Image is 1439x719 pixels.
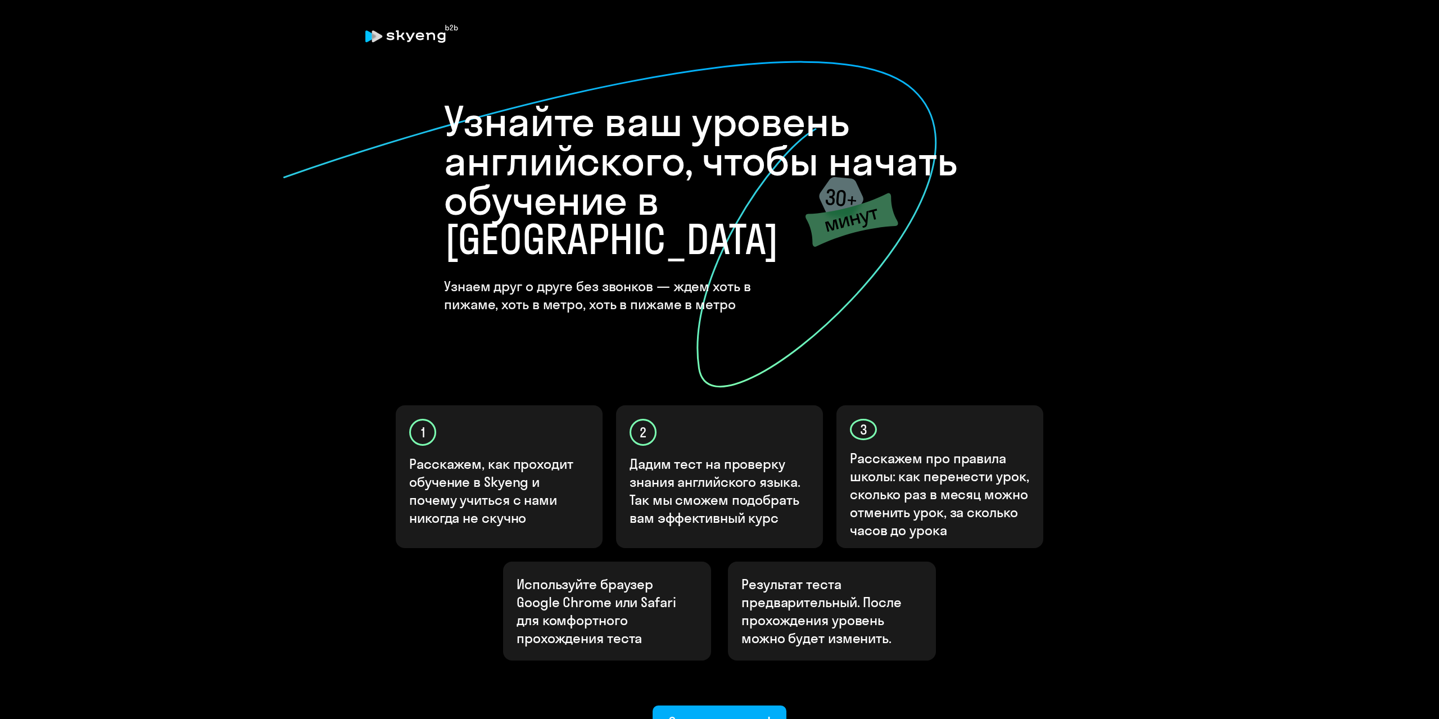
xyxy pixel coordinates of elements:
div: 2 [630,419,657,446]
div: 1 [409,419,436,446]
p: Результат теста предварительный. После прохождения уровень можно будет изменить. [741,575,922,647]
p: Используйте браузер Google Chrome или Safari для комфортного прохождения теста [517,575,698,647]
h1: Узнайте ваш уровень английского, чтобы начать обучение в [GEOGRAPHIC_DATA] [444,102,995,259]
p: Расскажем, как проходит обучение в Skyeng и почему учиться с нами никогда не скучно [409,455,590,527]
p: Дадим тест на проверку знания английского языка. Так мы сможем подобрать вам эффективный курс [630,455,811,527]
h4: Узнаем друг о друге без звонков — ждем хоть в пижаме, хоть в метро, хоть в пижаме в метро [444,277,807,313]
div: 3 [850,419,877,440]
p: Расскажем про правила школы: как перенести урок, сколько раз в месяц можно отменить урок, за скол... [850,449,1031,539]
